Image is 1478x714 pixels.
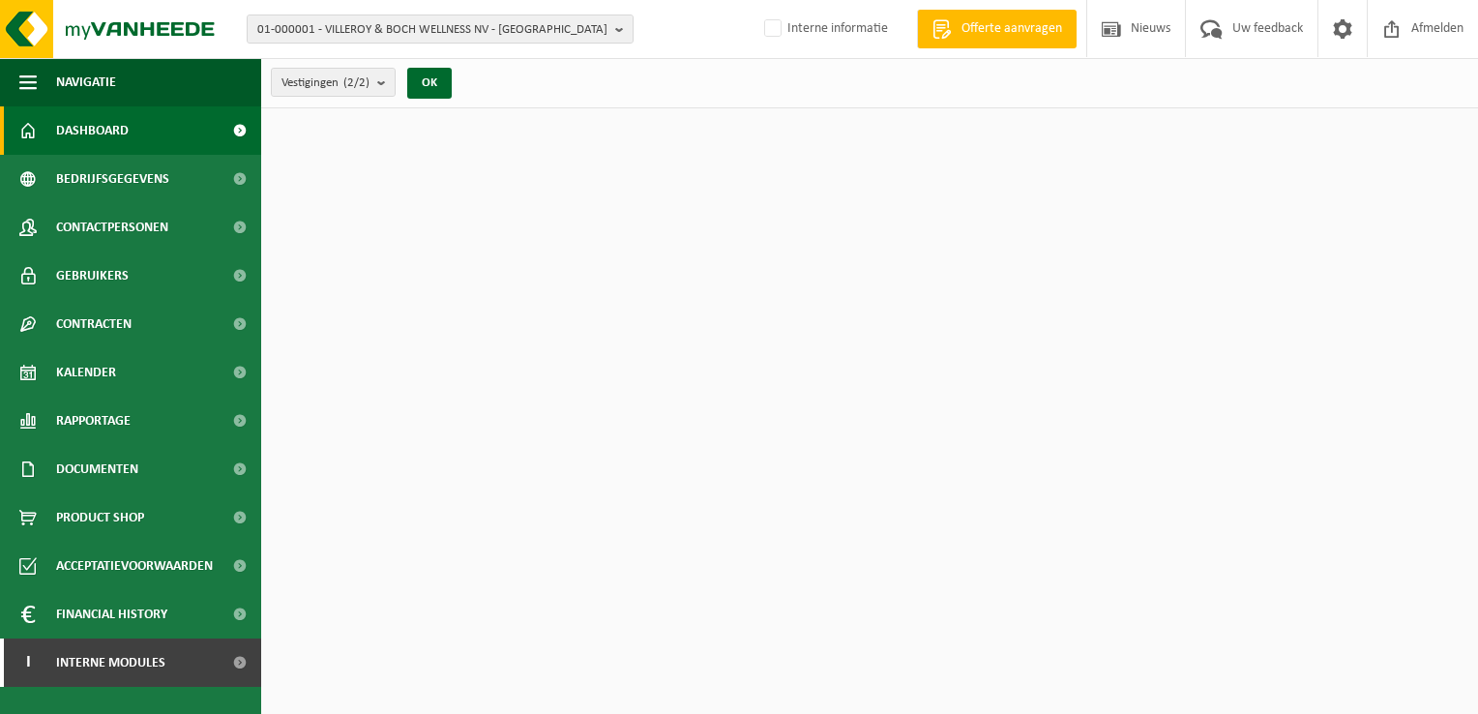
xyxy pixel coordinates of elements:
span: 01-000001 - VILLEROY & BOCH WELLNESS NV - [GEOGRAPHIC_DATA] [257,15,607,45]
a: Offerte aanvragen [917,10,1077,48]
span: Acceptatievoorwaarden [56,542,213,590]
span: Contracten [56,300,132,348]
span: I [19,639,37,687]
span: Documenten [56,445,138,493]
count: (2/2) [343,76,369,89]
span: Kalender [56,348,116,397]
label: Interne informatie [760,15,888,44]
span: Rapportage [56,397,131,445]
span: Product Shop [56,493,144,542]
button: 01-000001 - VILLEROY & BOCH WELLNESS NV - [GEOGRAPHIC_DATA] [247,15,634,44]
span: Contactpersonen [56,203,168,252]
button: Vestigingen(2/2) [271,68,396,97]
span: Financial History [56,590,167,639]
span: Dashboard [56,106,129,155]
span: Vestigingen [281,69,369,98]
span: Gebruikers [56,252,129,300]
span: Interne modules [56,639,165,687]
span: Navigatie [56,58,116,106]
span: Offerte aanvragen [957,19,1067,39]
span: Bedrijfsgegevens [56,155,169,203]
button: OK [407,68,452,99]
